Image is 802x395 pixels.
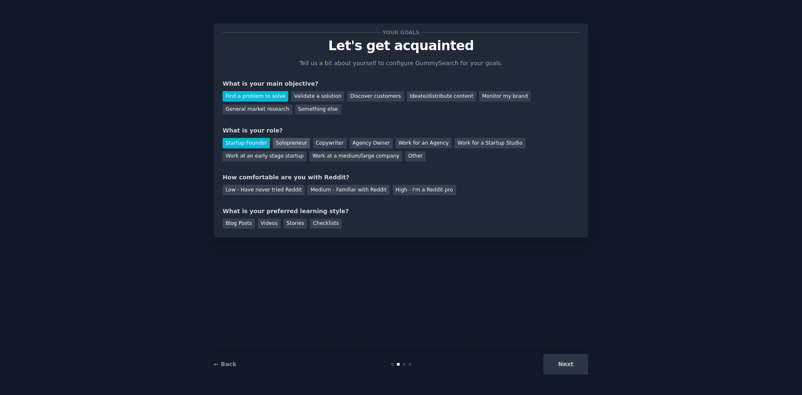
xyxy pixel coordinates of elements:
[273,138,310,148] div: Solopreneur
[223,104,292,115] div: General market research
[223,151,307,162] div: Work at an early stage startup
[223,38,579,53] p: Let's get acquainted
[396,138,452,148] div: Work for an Agency
[223,138,270,148] div: Startup Founder
[214,361,236,367] a: ← Back
[393,185,456,195] div: High - I'm a Reddit pro
[307,185,389,195] div: Medium - Familiar with Reddit
[381,28,421,37] span: Your goals
[291,91,344,102] div: Validate a solution
[258,219,281,229] div: Videos
[407,91,476,102] div: Ideate/distribute content
[223,173,579,182] div: How comfortable are you with Reddit?
[310,151,402,162] div: Work at a medium/large company
[223,91,288,102] div: Find a problem to solve
[405,151,426,162] div: Other
[350,138,393,148] div: Agency Owner
[223,79,579,88] div: What is your main objective?
[223,126,579,135] div: What is your role?
[347,91,404,102] div: Discover customers
[479,91,530,102] div: Monitor my brand
[223,219,255,229] div: Blog Posts
[223,185,305,195] div: Low - Have never tried Reddit
[296,59,506,68] p: Tell us a bit about yourself to configure GummySearch for your goals.
[313,138,347,148] div: Copywriter
[295,104,341,115] div: Something else
[223,207,579,216] div: What is your preferred learning style?
[284,219,307,229] div: Stories
[454,138,525,148] div: Work for a Startup Studio
[310,219,342,229] div: Checklists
